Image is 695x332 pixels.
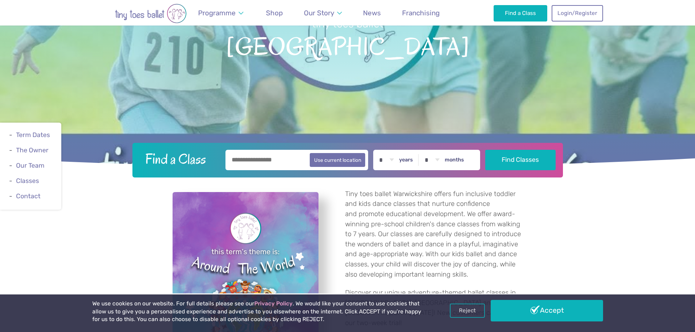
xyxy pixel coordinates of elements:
span: [GEOGRAPHIC_DATA] [13,31,682,60]
a: Find a Class [494,5,547,21]
a: Our Team [16,162,45,169]
a: Programme [195,4,247,22]
p: Discover our unique adventure-themed ballet classes in [GEOGRAPHIC_DATA], [GEOGRAPHIC_DATA] and [... [345,288,523,328]
a: Accept [491,300,603,321]
label: months [445,157,464,163]
a: News [360,4,385,22]
button: Use current location [310,153,366,167]
a: Term Dates [16,131,50,138]
a: Contact [16,193,40,200]
span: Our Story [304,9,334,17]
p: We use cookies on our website. For full details please see our . We would like your consent to us... [92,300,424,324]
a: Classes [16,177,39,185]
a: Our Story [300,4,345,22]
span: News [363,9,381,17]
button: Find Classes [485,150,556,170]
a: Privacy Policy [254,300,293,307]
span: Franchising [402,9,440,17]
span: Shop [266,9,283,17]
p: Tiny toes ballet Warwickshire offers fun inclusive toddler and kids dance classes that nurture co... [345,189,523,280]
span: Programme [198,9,236,17]
a: Shop [263,4,286,22]
img: tiny toes ballet [92,4,209,23]
a: Reject [450,304,485,317]
a: Login/Register [552,5,603,21]
a: Franchising [399,4,443,22]
a: The Owner [16,147,49,154]
label: years [399,157,413,163]
h2: Find a Class [139,150,220,168]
